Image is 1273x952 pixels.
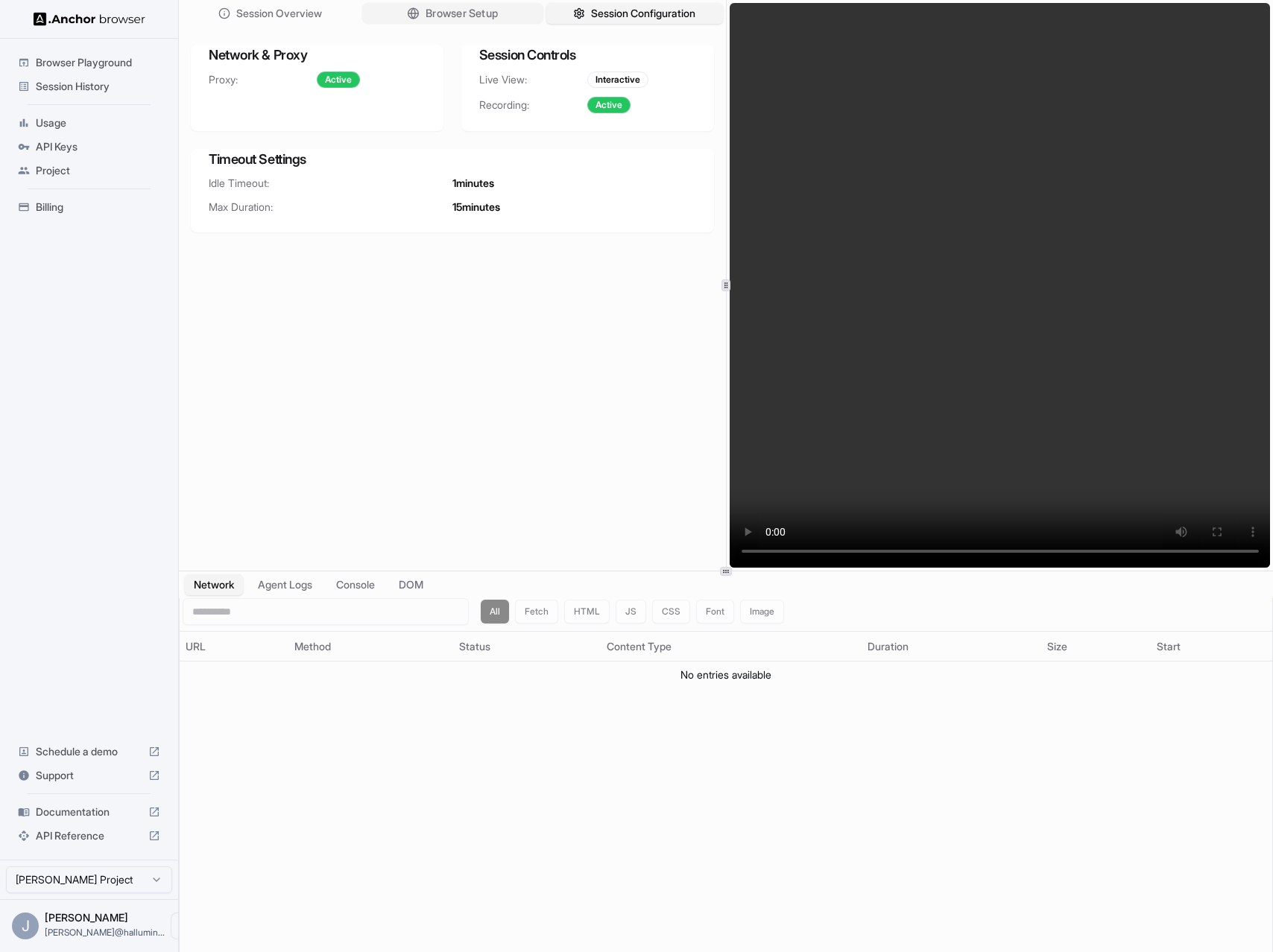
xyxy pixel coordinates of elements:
h3: Timeout Settings [209,149,696,170]
div: Interactive [587,72,648,88]
span: Proxy: [209,72,317,87]
span: API Reference [36,828,142,843]
span: Session Configuration [591,6,695,21]
span: Recording: [479,98,587,112]
span: Live View: [479,72,587,87]
button: Network [185,574,243,595]
div: Active [587,97,631,113]
span: Usage [36,115,160,130]
div: URL [186,639,282,654]
div: Browser Playground [12,51,166,74]
div: API Reference [12,824,166,848]
div: Method [294,639,447,654]
span: Project [36,163,160,178]
button: Console [327,574,384,595]
button: Open menu [171,913,198,939]
span: Documentation [36,805,142,819]
img: Anchor Logo [34,12,145,26]
div: Active [317,72,360,88]
div: J [12,913,39,939]
button: DOM [390,574,432,595]
div: Usage [12,111,166,135]
div: Schedule a demo [12,740,166,764]
span: 1 minutes [452,176,494,191]
button: Agent Logs [249,574,321,595]
span: Support [36,768,142,783]
span: jerry@halluminate.ai [45,927,165,938]
div: Start [1157,639,1266,654]
div: Project [12,159,166,183]
div: Content Type [607,639,856,654]
span: Jerry Wu [45,911,128,924]
div: Size [1047,639,1144,654]
span: Idle Timeout: [209,176,452,191]
span: Session History [36,79,160,94]
span: Max Duration: [209,200,452,215]
div: Duration [868,639,1035,654]
span: Billing [36,200,160,215]
div: Status [459,639,594,654]
h3: Session Controls [479,45,696,66]
div: Support [12,764,166,787]
span: Browser Playground [36,55,160,70]
span: 15 minutes [452,200,500,215]
span: API Keys [36,139,160,154]
span: Browser Setup [426,6,498,22]
td: No entries available [180,661,1272,689]
div: Billing [12,195,166,219]
span: Schedule a demo [36,744,142,759]
span: Session Overview [236,6,322,21]
h3: Network & Proxy [209,45,426,66]
div: API Keys [12,135,166,159]
div: Documentation [12,800,166,824]
div: Session History [12,74,166,98]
